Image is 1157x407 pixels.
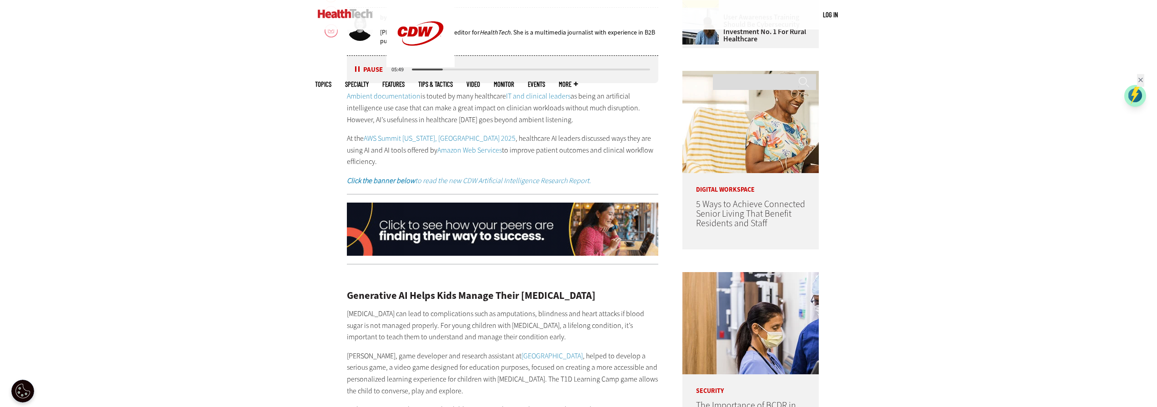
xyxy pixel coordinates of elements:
img: Home [318,9,373,18]
p: [PERSON_NAME], game developer and research assistant at , helped to develop a serious game, a vid... [347,350,659,397]
p: Security [682,374,819,394]
p: Digital Workspace [682,173,819,193]
h2: Generative AI Helps Kids Manage Their [MEDICAL_DATA] [347,291,659,301]
a: Log in [823,10,838,19]
img: Networking Solutions for Senior Living [682,71,819,173]
button: Open Preferences [11,380,34,402]
span: More [559,81,578,88]
span: Topics [315,81,331,88]
a: CDW [386,60,455,69]
a: 5 Ways to Achieve Connected Senior Living That Benefit Residents and Staff [696,198,805,229]
p: [MEDICAL_DATA] can lead to complications such as amputations, blindness and heart attacks if bloo... [347,308,659,343]
p: is touted by many healthcare as being an artificial intelligence use case that can make a great i... [347,90,659,125]
a: Features [382,81,405,88]
p: At the , healthcare AI leaders discussed ways they are using AI and AI tools offered by to improv... [347,133,659,168]
em: to read the new CDW Artificial Intelligence Research Report. [347,176,591,185]
img: Doctors reviewing tablet [682,272,819,374]
img: XS_Q225_AI_cta_desktop01 [347,203,659,256]
a: [GEOGRAPHIC_DATA] [521,351,583,361]
a: Events [528,81,545,88]
span: Specialty [345,81,369,88]
a: Click the banner belowto read the new CDW Artificial Intelligence Research Report. [347,176,591,185]
a: Video [466,81,480,88]
div: Cookie Settings [11,380,34,402]
strong: Click the banner below [347,176,415,185]
div: User menu [823,10,838,20]
a: Amazon Web Services [437,145,502,155]
a: AWS Summit [US_STATE], [GEOGRAPHIC_DATA] 2025 [364,134,516,143]
a: Tips & Tactics [418,81,453,88]
a: MonITor [494,81,514,88]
